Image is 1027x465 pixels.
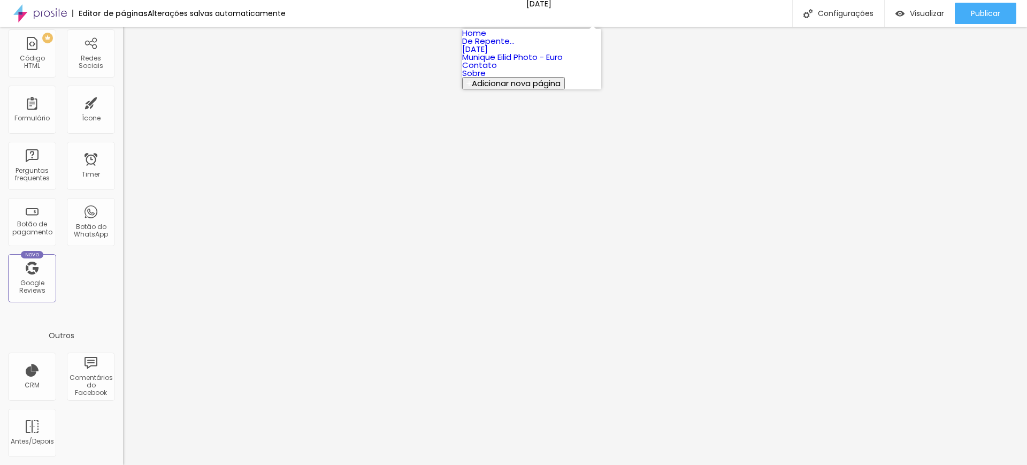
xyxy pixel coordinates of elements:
div: Editor de páginas [72,10,148,17]
span: Publicar [971,9,1000,18]
button: Adicionar nova página [462,77,565,89]
a: Sobre [462,67,486,79]
button: Publicar [955,3,1016,24]
button: Visualizar [885,3,955,24]
div: Timer [82,171,100,178]
div: Google Reviews [11,279,53,295]
div: Botão do WhatsApp [70,223,112,239]
div: CRM [25,382,40,389]
span: Visualizar [910,9,944,18]
div: Antes/Depois [11,438,53,445]
span: Adicionar nova página [472,78,561,89]
iframe: Editor [123,27,1027,465]
div: Botão de pagamento [11,220,53,236]
a: Munique Eilid Photo - Euro [462,51,563,63]
div: Perguntas frequentes [11,167,53,182]
a: De Repente... [462,35,515,47]
a: Home [462,27,486,39]
a: Contato [462,59,497,71]
div: Ícone [82,115,101,122]
div: Alterações salvas automaticamente [148,10,286,17]
a: [DATE] [462,43,488,55]
div: Formulário [14,115,50,122]
div: Comentários do Facebook [70,374,112,397]
div: Redes Sociais [70,55,112,70]
img: Icone [803,9,813,18]
div: Código HTML [11,55,53,70]
div: Novo [21,251,44,258]
img: view-1.svg [895,9,905,18]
